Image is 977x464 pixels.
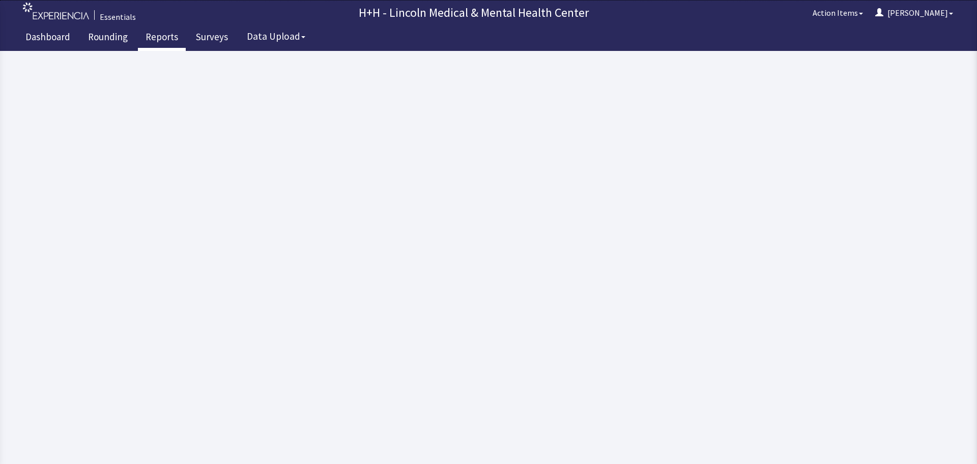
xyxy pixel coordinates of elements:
[807,3,869,23] button: Action Items
[188,25,236,51] a: Surveys
[100,11,136,23] div: Essentials
[869,3,959,23] button: [PERSON_NAME]
[138,25,186,51] a: Reports
[80,25,135,51] a: Rounding
[241,27,311,46] button: Data Upload
[18,25,78,51] a: Dashboard
[23,3,89,19] img: experiencia_logo.png
[141,5,807,21] p: H+H - Lincoln Medical & Mental Health Center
